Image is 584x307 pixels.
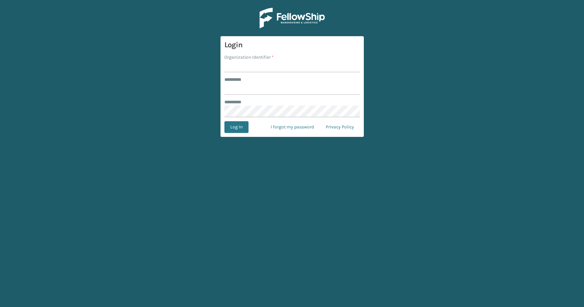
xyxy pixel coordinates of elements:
h3: Login [224,40,360,50]
button: Log In [224,121,249,133]
label: Organization Identifier [224,54,274,61]
a: I forgot my password [265,121,320,133]
a: Privacy Policy [320,121,360,133]
img: Logo [260,8,325,28]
